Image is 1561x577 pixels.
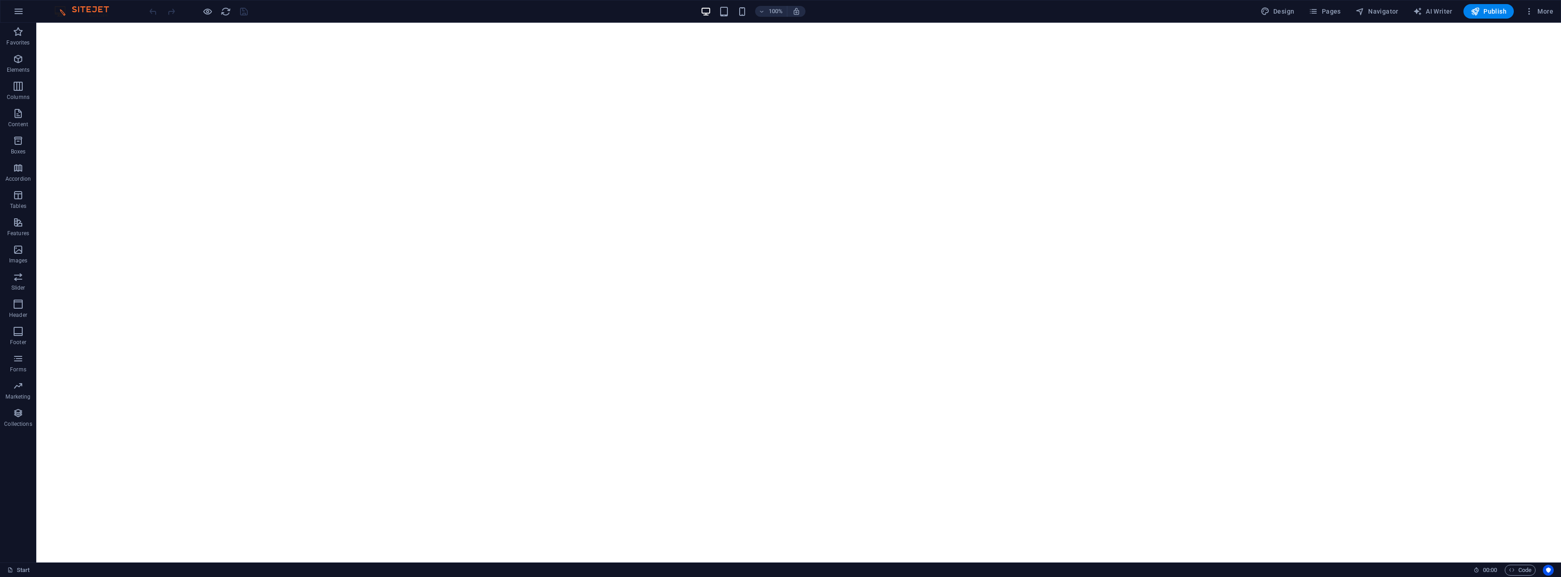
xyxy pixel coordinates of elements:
p: Accordion [5,175,31,182]
span: Pages [1309,7,1340,16]
p: Content [8,121,28,128]
p: Marketing [5,393,30,400]
p: Elements [7,66,30,74]
button: Pages [1305,4,1344,19]
button: More [1521,4,1557,19]
p: Favorites [6,39,29,46]
button: Publish [1463,4,1514,19]
button: Design [1257,4,1298,19]
p: Forms [10,366,26,373]
button: AI Writer [1409,4,1456,19]
button: 100% [755,6,787,17]
span: Navigator [1355,7,1399,16]
p: Tables [10,202,26,210]
button: Usercentrics [1543,565,1554,576]
p: Collections [4,420,32,428]
button: Click here to leave preview mode and continue editing [202,6,213,17]
p: Slider [11,284,25,291]
p: Features [7,230,29,237]
a: Click to cancel selection. Double-click to open Pages [7,565,30,576]
span: Design [1261,7,1295,16]
p: Columns [7,94,29,101]
span: AI Writer [1413,7,1453,16]
p: Boxes [11,148,26,155]
p: Footer [10,339,26,346]
i: On resize automatically adjust zoom level to fit chosen device. [792,7,800,15]
span: More [1525,7,1553,16]
span: : [1489,567,1491,573]
span: Code [1509,565,1532,576]
p: Header [9,311,27,319]
span: Publish [1471,7,1507,16]
button: reload [220,6,231,17]
div: Design (Ctrl+Alt+Y) [1257,4,1298,19]
img: Editor Logo [52,6,120,17]
h6: Session time [1473,565,1497,576]
span: 00 00 [1483,565,1497,576]
h6: 100% [769,6,783,17]
button: Navigator [1352,4,1402,19]
i: Reload page [221,6,231,17]
button: Code [1505,565,1536,576]
p: Images [9,257,28,264]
